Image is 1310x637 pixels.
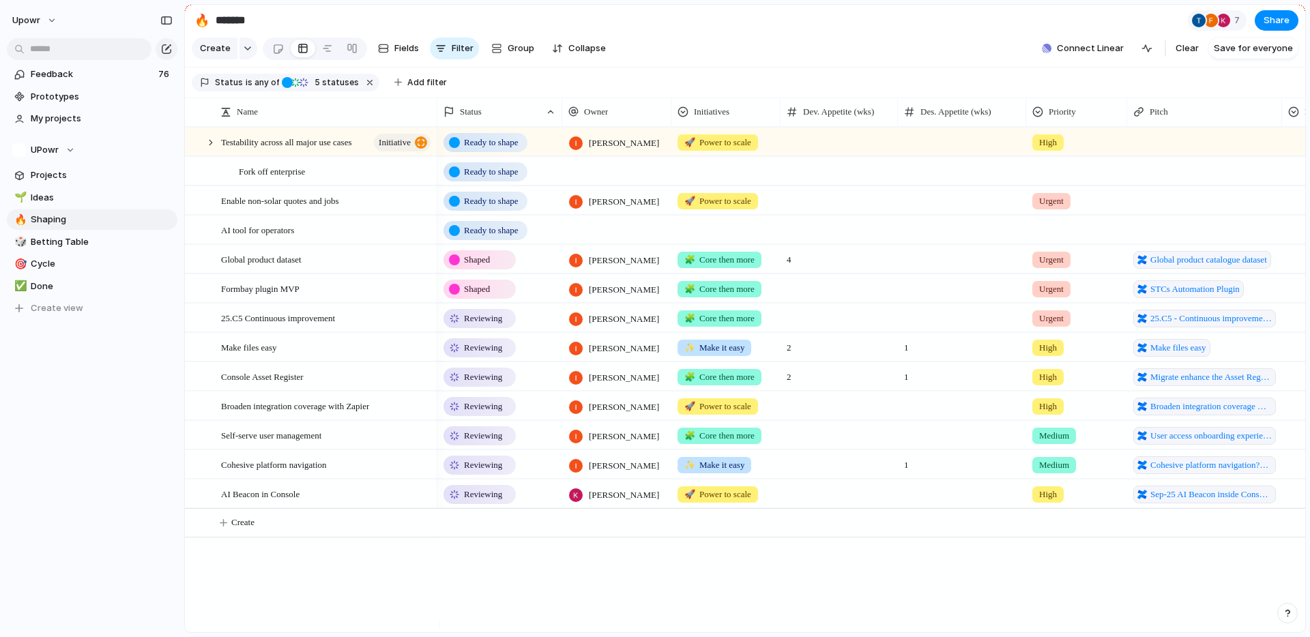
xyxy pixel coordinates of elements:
div: 🎲 [14,234,24,250]
span: Core then more [684,253,755,267]
button: Connect Linear [1036,38,1129,59]
span: Connect Linear [1057,42,1124,55]
span: UPowr [31,143,59,157]
a: ✅Done [7,276,177,297]
span: Fork off enterprise [239,163,305,179]
span: Urgent [1039,312,1064,325]
div: ✅ [14,278,24,294]
a: Prototypes [7,87,177,107]
span: is [246,76,252,89]
span: [PERSON_NAME] [589,488,659,502]
span: Reviewing [464,429,502,443]
span: 25.C5 Continuous improvement [221,310,335,325]
span: User access onboarding experience [1150,429,1272,443]
span: Projects [31,168,173,182]
span: Ideas [31,191,173,205]
div: 🌱 [14,190,24,205]
span: Testability across all major use cases [221,134,352,149]
span: Make it easy [684,458,744,472]
span: [PERSON_NAME] [589,283,659,297]
button: initiative [374,134,431,151]
span: Dev. Appetite (wks) [803,105,874,119]
a: Global product catalogue dataset [1133,251,1271,269]
a: 🌱Ideas [7,188,177,208]
button: 🔥 [12,213,26,226]
span: [PERSON_NAME] [589,459,659,473]
span: [PERSON_NAME] [589,342,659,355]
span: Des. Appetite (wks) [920,105,991,119]
span: High [1039,136,1057,149]
span: High [1039,488,1057,501]
span: ✨ [684,460,695,470]
span: Share [1264,14,1290,27]
a: Sep-25 AI Beacon inside Console to improve Customer Self-Service Feedback pitch [1133,486,1276,503]
span: Reviewing [464,312,502,325]
span: Medium [1039,458,1069,472]
span: ✨ [684,342,695,353]
span: Sep-25 AI Beacon inside Console to improve Customer Self-Service Feedback pitch [1150,488,1272,501]
span: Broaden integration coverage with Zapier [1150,400,1272,413]
span: Urgent [1039,253,1064,267]
span: 🚀 [684,401,695,411]
span: [PERSON_NAME] [589,254,659,267]
span: Feedback [31,68,154,81]
span: Make files easy [1150,341,1206,355]
span: [PERSON_NAME] [589,312,659,326]
span: [PERSON_NAME] [589,430,659,443]
span: Urgent [1039,282,1064,296]
span: Name [237,105,258,119]
button: Clear [1170,38,1204,59]
span: 76 [158,68,172,81]
span: Reviewing [464,400,502,413]
span: Reviewing [464,488,502,501]
span: Done [31,280,173,293]
a: 25.C5 - Continuous improvement pitch items [1133,310,1276,327]
span: AI Beacon in Console [221,486,300,501]
span: [PERSON_NAME] [589,195,659,209]
span: Urgent [1039,194,1064,208]
span: 25.C5 - Continuous improvement pitch items [1150,312,1272,325]
button: Save for everyone [1208,38,1298,59]
span: AI tool for operators [221,222,294,237]
span: any of [252,76,279,89]
span: Shaping [31,213,173,226]
a: Feedback76 [7,64,177,85]
span: Filter [452,42,474,55]
button: Create view [7,298,177,318]
button: Filter [430,38,479,59]
span: 🧩 [684,430,695,441]
span: Prototypes [31,90,173,104]
span: 4 [781,246,897,267]
div: 🔥 [194,11,209,29]
div: 🎯 [14,256,24,272]
span: Make it easy [684,341,744,355]
button: Fields [373,38,424,59]
button: Add filter [386,73,455,92]
span: Reviewing [464,370,502,384]
span: Cycle [31,257,173,271]
span: Enable non-solar quotes and jobs [221,192,339,208]
span: Collapse [568,42,606,55]
span: STCs Automation Plugin [1150,282,1240,296]
span: 🚀 [684,489,695,499]
span: High [1039,341,1057,355]
div: 🔥 [14,212,24,228]
span: High [1039,400,1057,413]
span: Ready to shape [464,165,518,179]
span: Ready to shape [464,224,518,237]
a: 🎯Cycle [7,254,177,274]
a: STCs Automation Plugin [1133,280,1244,298]
span: Broaden integration coverage with Zapier [221,398,369,413]
span: Make files easy [221,339,277,355]
span: Create [231,516,254,529]
button: 5 statuses [280,75,362,90]
span: Owner [584,105,608,119]
span: 5 [310,77,322,87]
a: Migrate enhance the Asset Register [1133,368,1276,386]
span: Power to scale [684,194,751,208]
span: initiative [379,133,411,152]
span: Cohesive platform navigation [221,456,327,472]
a: Make files easy [1133,339,1210,357]
button: 🔥 [191,10,213,31]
